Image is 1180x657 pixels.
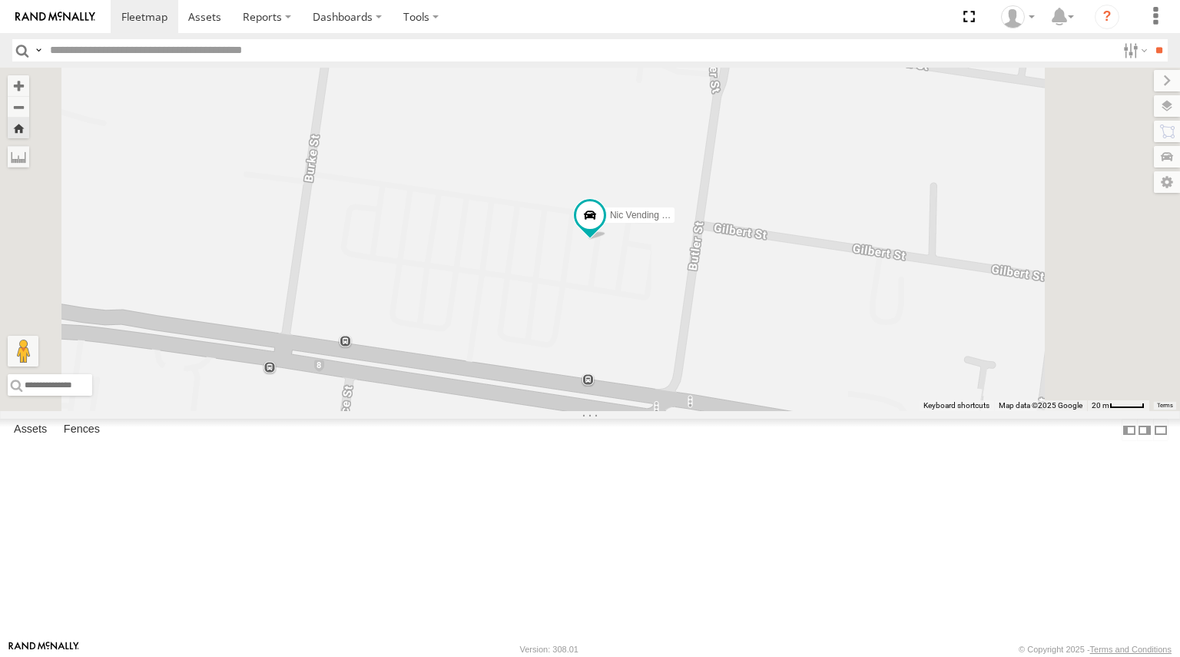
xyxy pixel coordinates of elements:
label: Assets [6,420,55,441]
a: Terms (opens in new tab) [1157,403,1173,409]
label: Fences [56,420,108,441]
button: Zoom Home [8,118,29,138]
span: Nic Vending Van 2BW 7XY [610,210,720,221]
span: 20 m [1092,401,1109,410]
i: ? [1095,5,1119,29]
label: Map Settings [1154,171,1180,193]
label: Measure [8,146,29,168]
button: Zoom in [8,75,29,96]
button: Keyboard shortcuts [923,400,989,411]
a: Terms and Conditions [1090,645,1172,654]
label: Hide Summary Table [1153,419,1168,441]
label: Dock Summary Table to the Right [1137,419,1152,441]
button: Drag Pegman onto the map to open Street View [8,336,38,367]
label: Search Filter Options [1117,39,1150,61]
label: Dock Summary Table to the Left [1122,419,1137,441]
label: Search Query [32,39,45,61]
span: Map data ©2025 Google [999,401,1082,410]
div: Version: 308.01 [520,645,578,654]
img: rand-logo.svg [15,12,95,22]
a: Visit our Website [8,642,79,657]
div: © Copyright 2025 - [1019,645,1172,654]
button: Zoom out [8,96,29,118]
button: Map Scale: 20 m per 42 pixels [1087,400,1149,411]
div: Jessica Morgan [996,5,1040,28]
